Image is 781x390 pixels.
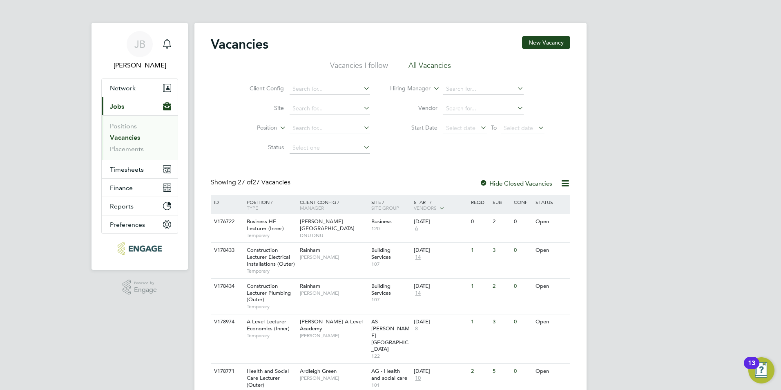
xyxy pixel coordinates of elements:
span: Construction Lecturer Electrical Installations (Outer) [247,247,295,267]
input: Search for... [290,123,370,134]
span: Jack Baron [101,61,178,70]
div: 13 [748,363,755,374]
button: Network [102,79,178,97]
span: Building Services [371,247,391,260]
span: Powered by [134,280,157,287]
span: JB [134,39,145,49]
a: Powered byEngage [123,280,157,295]
div: 0 [469,214,490,229]
div: Showing [211,178,292,187]
div: 0 [512,214,533,229]
div: Reqd [469,195,490,209]
span: Network [110,84,136,92]
a: JB[PERSON_NAME] [101,31,178,70]
div: 2 [491,214,512,229]
h2: Vacancies [211,36,268,52]
span: Manager [300,204,324,211]
label: Hiring Manager [384,85,431,93]
span: 107 [371,296,410,303]
span: 10 [414,375,422,382]
div: V178433 [212,243,241,258]
span: [PERSON_NAME] [300,254,367,260]
button: Reports [102,197,178,215]
span: [PERSON_NAME] [300,332,367,339]
span: Jobs [110,103,124,110]
div: Status [533,195,569,209]
div: 1 [469,243,490,258]
div: V178434 [212,279,241,294]
div: 3 [491,243,512,258]
button: Timesheets [102,160,178,178]
label: Vendor [390,104,437,112]
span: Reports [110,202,134,210]
li: All Vacancies [408,61,451,75]
div: Open [533,314,569,329]
div: 1 [469,314,490,329]
div: [DATE] [414,368,467,375]
div: Open [533,279,569,294]
span: AS - [PERSON_NAME][GEOGRAPHIC_DATA] [371,318,410,353]
span: Business [371,218,392,225]
span: 8 [414,325,419,332]
label: Hide Closed Vacancies [480,179,552,187]
div: 2 [469,364,490,379]
span: AG - Health and social care [371,368,407,381]
span: [PERSON_NAME] [300,375,367,381]
a: Positions [110,122,137,130]
div: 0 [512,364,533,379]
span: Select date [504,124,533,132]
div: 1 [469,279,490,294]
div: Open [533,364,569,379]
span: A Level Lecturer Economics (Inner) [247,318,290,332]
label: Start Date [390,124,437,131]
span: Temporary [247,332,296,339]
div: [DATE] [414,247,467,254]
div: Start / [412,195,469,215]
div: 0 [512,314,533,329]
span: 27 of [238,178,252,186]
span: 120 [371,225,410,232]
button: Preferences [102,215,178,233]
a: Vacancies [110,134,140,141]
input: Search for... [290,83,370,95]
span: 14 [414,254,422,261]
a: Placements [110,145,144,153]
input: Search for... [290,103,370,114]
span: [PERSON_NAME] A Level Academy [300,318,363,332]
button: Finance [102,179,178,197]
span: 14 [414,290,422,297]
input: Search for... [443,83,524,95]
div: [DATE] [414,283,467,290]
label: Site [237,104,284,112]
label: Client Config [237,85,284,92]
span: Temporary [247,232,296,239]
span: 27 Vacancies [238,178,290,186]
span: Ardleigh Green [300,368,337,374]
span: Finance [110,184,133,192]
span: Select date [446,124,475,132]
span: Construction Lecturer Plumbing (Outer) [247,282,291,303]
span: Vendors [414,204,437,211]
span: Rainham [300,282,320,289]
input: Select one [290,142,370,154]
div: Site / [369,195,412,215]
span: 101 [371,382,410,388]
span: [PERSON_NAME][GEOGRAPHIC_DATA] [300,218,355,232]
div: V178974 [212,314,241,329]
div: Position / [241,195,298,215]
div: 0 [512,279,533,294]
div: [DATE] [414,218,467,225]
img: huntereducation-logo-retina.png [118,242,161,255]
span: Temporary [247,268,296,274]
a: Go to home page [101,242,178,255]
span: 6 [414,225,419,232]
div: V176722 [212,214,241,229]
div: 5 [491,364,512,379]
span: [PERSON_NAME] [300,290,367,296]
button: Open Resource Center, 13 new notifications [748,357,774,383]
div: 0 [512,243,533,258]
div: Open [533,243,569,258]
span: To [489,122,499,133]
span: Preferences [110,221,145,229]
span: Site Group [371,204,399,211]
